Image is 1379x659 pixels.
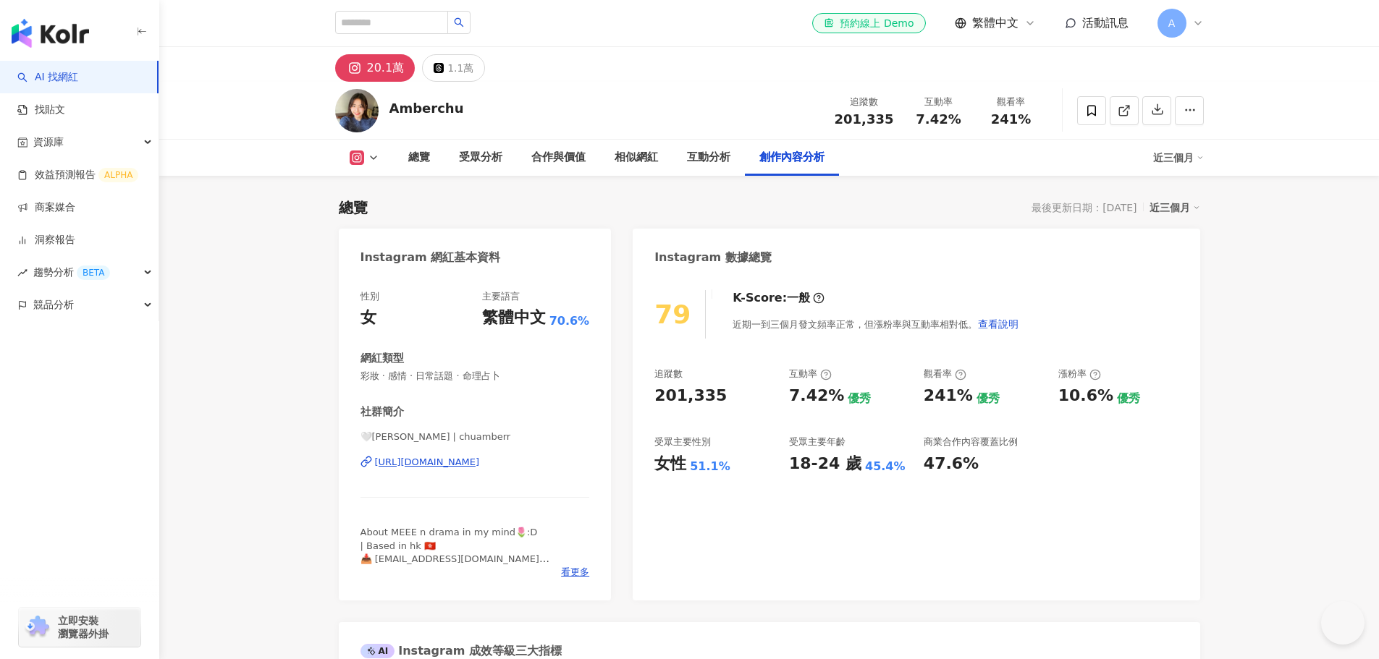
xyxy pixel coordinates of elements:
div: Amberchu [389,99,464,117]
div: 79 [654,299,691,329]
div: 性別 [360,290,379,303]
div: 受眾主要性別 [654,435,711,448]
div: 網紅類型 [360,351,404,366]
span: 立即安裝 瀏覽器外掛 [58,614,109,640]
span: 彩妝 · 感情 · 日常話題 · 命理占卜 [360,370,590,383]
span: 201,335 [835,111,894,127]
a: 效益預測報告ALPHA [17,168,138,182]
div: K-Score : [733,290,825,306]
div: 18-24 歲 [789,453,861,475]
div: 總覽 [408,149,430,166]
span: 241% [991,112,1032,127]
button: 1.1萬 [422,54,485,82]
div: 互動率 [911,95,966,109]
div: 最後更新日期：[DATE] [1032,202,1136,213]
a: chrome extension立即安裝 瀏覽器外掛 [19,608,140,647]
div: 總覽 [339,197,368,218]
div: 優秀 [1117,391,1140,407]
a: [URL][DOMAIN_NAME] [360,456,590,469]
div: 近期一到三個月發文頻率正常，但漲粉率與互動率相對低。 [733,310,1019,339]
div: 女 [360,307,376,329]
span: 趨勢分析 [33,256,110,289]
div: 受眾主要年齡 [789,435,845,448]
div: AI [360,644,395,658]
span: 70.6% [549,313,590,329]
div: 近三個月 [1150,198,1200,217]
div: 漲粉率 [1058,367,1101,380]
div: 觀看率 [984,95,1039,109]
span: 查看說明 [978,318,1019,330]
div: 商業合作內容覆蓋比例 [924,435,1018,448]
span: 資源庫 [33,126,64,158]
div: [URL][DOMAIN_NAME] [375,456,480,469]
div: 1.1萬 [447,58,473,78]
div: 追蹤數 [654,367,683,380]
a: 洞察報告 [17,233,75,247]
a: searchAI 找網紅 [17,70,78,85]
span: 競品分析 [33,289,74,321]
div: 受眾分析 [459,149,502,166]
span: 7.42% [916,112,961,127]
div: 優秀 [977,391,1000,407]
div: 一般 [787,290,810,306]
span: 🤍[PERSON_NAME] | chuamberr [360,430,590,443]
button: 查看說明 [977,310,1019,339]
span: rise [17,268,28,278]
div: 7.42% [789,385,844,407]
img: KOL Avatar [335,89,379,132]
div: 預約線上 Demo [824,16,914,30]
div: 主要語言 [482,290,520,303]
div: 近三個月 [1153,146,1204,169]
a: 找貼文 [17,103,65,117]
div: 241% [924,385,973,407]
span: 活動訊息 [1082,16,1129,30]
div: 51.1% [690,459,730,475]
div: 優秀 [848,391,871,407]
div: 10.6% [1058,385,1113,407]
div: Instagram 成效等級三大指標 [360,643,562,659]
div: Instagram 數據總覽 [654,250,772,265]
div: 20.1萬 [367,58,405,78]
div: 繁體中文 [482,307,546,329]
button: 20.1萬 [335,54,416,82]
div: 45.4% [865,459,906,475]
div: 追蹤數 [835,95,894,109]
div: 合作與價值 [531,149,586,166]
div: 女性 [654,453,686,475]
div: 觀看率 [924,367,966,380]
span: 繁體中文 [972,15,1019,31]
div: 47.6% [924,453,979,475]
div: 相似網紅 [615,149,658,166]
div: Instagram 網紅基本資料 [360,250,501,265]
div: 互動率 [789,367,832,380]
span: About MEEE n drama in my mind🌷:D | Based in hk 🇭🇰 📥 [EMAIL_ADDRESS][DOMAIN_NAME] 📲 work-6229 7359... [360,527,549,603]
div: 互動分析 [687,149,730,166]
div: 201,335 [654,385,727,407]
span: search [454,17,464,27]
div: BETA [77,265,110,280]
span: A [1168,15,1176,31]
div: 社群簡介 [360,404,404,420]
img: logo [12,19,89,48]
img: chrome extension [23,616,51,639]
a: 商案媒合 [17,200,75,215]
iframe: Help Scout Beacon - Open [1321,601,1365,645]
span: 看更多 [561,566,589,579]
div: 創作內容分析 [759,149,825,166]
a: 預約線上 Demo [812,13,925,33]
